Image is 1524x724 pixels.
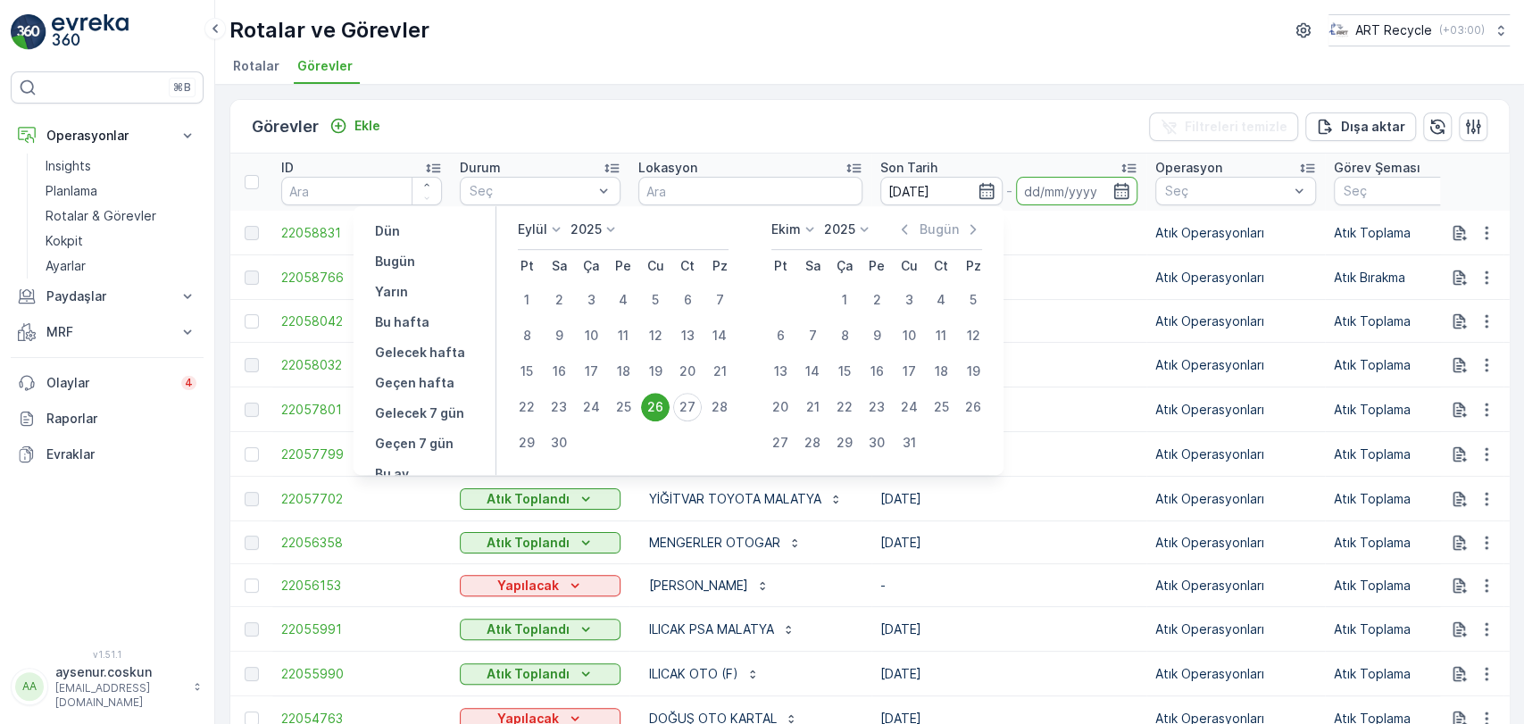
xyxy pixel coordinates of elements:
a: 22058032 [281,356,442,374]
p: Atık Operasyonları [1155,534,1316,552]
p: Bugün [919,221,958,238]
p: [PERSON_NAME] [649,577,748,595]
p: Atık Operasyonları [1155,665,1316,683]
div: 15 [830,357,859,386]
p: Lokasyon [638,159,697,177]
p: Atık Toplama [1334,224,1495,242]
p: Atık Toplama [1334,445,1495,463]
div: 4 [927,286,955,314]
button: ILICAK OTO (F) [638,660,770,688]
p: Dışa aktar [1341,118,1405,136]
div: 2 [862,286,891,314]
p: Olaylar [46,374,171,392]
p: 4 [185,376,193,390]
button: Bu hafta [368,312,437,333]
div: 11 [927,321,955,350]
p: Raporlar [46,410,196,428]
button: Geçen hafta [368,372,462,394]
div: 20 [766,393,795,421]
button: Atık Toplandı [460,663,620,685]
td: [DATE] [871,607,1146,652]
button: Ekle [322,115,387,137]
p: Atık Toplandı [487,534,570,552]
p: Bu ay [375,465,409,483]
p: Atık Operasyonları [1155,312,1316,330]
a: 22057799 [281,445,442,463]
div: 2 [545,286,573,314]
a: Olaylar4 [11,365,204,401]
p: Dün [375,222,400,240]
a: Rotalar & Görevler [38,204,204,229]
th: Salı [543,250,575,282]
p: - [1006,180,1012,202]
p: Seç [1165,182,1288,200]
p: Bugün [375,253,415,270]
div: 24 [577,393,605,421]
div: 5 [959,286,987,314]
span: 22058766 [281,269,442,287]
div: 3 [895,286,923,314]
a: 22057702 [281,490,442,508]
div: Toggle Row Selected [245,314,259,329]
p: Eylül [518,221,547,238]
th: Pazar [957,250,989,282]
div: 31 [895,429,923,457]
div: 9 [862,321,891,350]
div: Toggle Row Selected [245,403,259,417]
p: Evraklar [46,445,196,463]
div: 23 [545,393,573,421]
div: 3 [577,286,605,314]
p: ILICAK OTO (F) [649,665,738,683]
p: Insights [46,157,91,175]
div: 26 [641,393,670,421]
a: 22055990 [281,665,442,683]
div: 21 [798,393,827,421]
div: 13 [766,357,795,386]
img: image_23.png [1328,21,1348,40]
div: 9 [545,321,573,350]
button: Atık Toplandı [460,532,620,553]
button: ART Recycle(+03:00) [1328,14,1510,46]
p: Atık Operasyonları [1155,401,1316,419]
button: YİĞİTVAR TOYOTA MALATYA [638,485,854,513]
div: 27 [766,429,795,457]
div: Toggle Row Selected [245,492,259,506]
a: Kokpit [38,229,204,254]
div: 11 [609,321,637,350]
p: Atık Toplandı [487,665,570,683]
td: [DATE] [871,387,1146,432]
p: Geçen hafta [375,374,454,392]
div: 20 [673,357,702,386]
button: Yarın [368,281,415,303]
div: 10 [895,321,923,350]
p: Atık Operasyonları [1155,356,1316,374]
button: Bu ay [368,463,416,485]
p: Planlama [46,182,97,200]
input: dd/mm/yyyy [1016,177,1138,205]
a: 22057801 [281,401,442,419]
span: 22058042 [281,312,442,330]
td: [DATE] [871,343,1146,387]
div: 7 [705,286,734,314]
div: Toggle Row Selected [245,358,259,372]
div: 6 [766,321,795,350]
p: ID [281,159,294,177]
button: Dışa aktar [1305,112,1416,141]
p: Atık Operasyonları [1155,490,1316,508]
p: 2025 [824,221,855,238]
p: aysenur.coskun [55,663,184,681]
span: Rotalar [233,57,279,75]
a: 22056153 [281,577,442,595]
p: Görevler [252,114,319,139]
a: 22056358 [281,534,442,552]
p: Atık Toplandı [487,490,570,508]
button: Yapılacak [460,575,620,596]
p: ( +03:00 ) [1439,23,1485,37]
p: Rotalar ve Görevler [229,16,429,45]
p: Atık Toplama [1334,490,1495,508]
p: Atık Bırakma [1334,269,1495,287]
p: ⌘B [173,80,191,95]
span: v 1.51.1 [11,649,204,660]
